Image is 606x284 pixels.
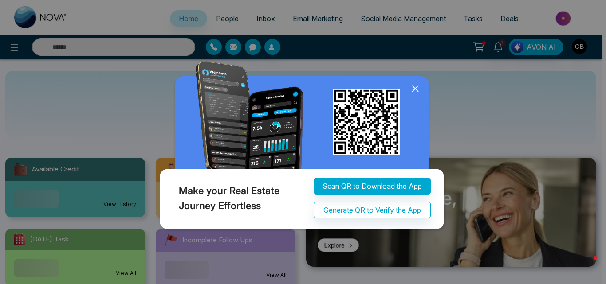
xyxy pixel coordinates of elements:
img: qr_for_download_app.png [333,89,400,155]
button: Scan QR to Download the App [314,178,431,195]
button: Generate QR to Verify the App [314,202,431,218]
div: Make your Real Estate Journey Effortless [157,176,303,220]
iframe: Intercom live chat [576,254,597,275]
img: QRModal [157,61,449,233]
